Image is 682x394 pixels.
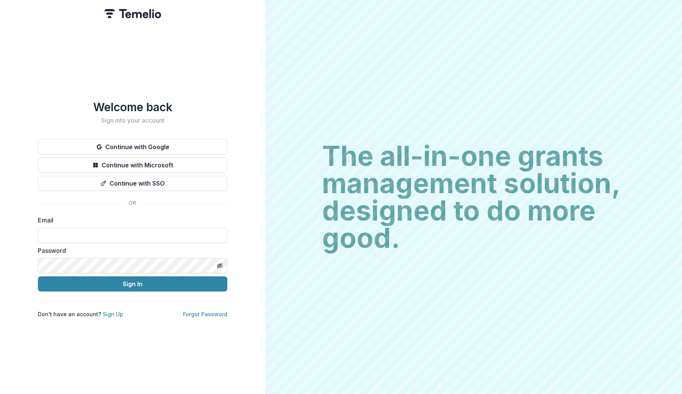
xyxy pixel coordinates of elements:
[183,311,227,317] a: Forgot Password
[103,311,123,317] a: Sign Up
[214,260,226,272] button: Toggle password visibility
[38,158,227,173] button: Continue with Microsoft
[38,216,223,225] label: Email
[38,100,227,114] h1: Welcome back
[104,9,161,18] img: Temelio
[38,176,227,191] button: Continue with SSO
[38,139,227,154] button: Continue with Google
[38,276,227,292] button: Sign In
[38,117,227,124] h2: Sign into your account
[38,310,123,318] p: Don't have an account?
[38,246,223,255] label: Password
